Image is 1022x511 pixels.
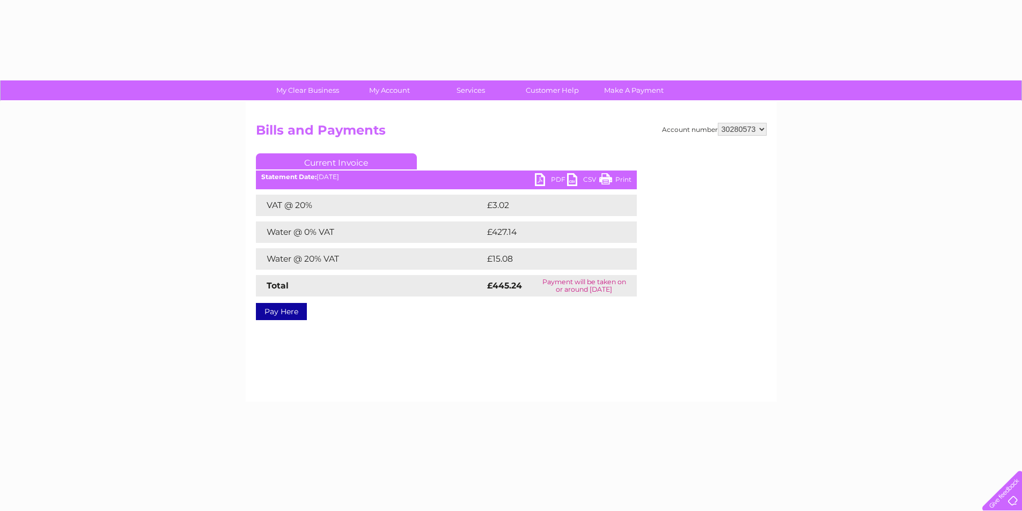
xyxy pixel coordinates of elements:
[345,80,433,100] a: My Account
[484,195,612,216] td: £3.02
[590,80,678,100] a: Make A Payment
[567,173,599,189] a: CSV
[256,221,484,243] td: Water @ 0% VAT
[487,280,522,291] strong: £445.24
[256,173,637,181] div: [DATE]
[532,275,637,297] td: Payment will be taken on or around [DATE]
[267,280,289,291] strong: Total
[256,153,417,169] a: Current Invoice
[427,80,515,100] a: Services
[535,173,567,189] a: PDF
[261,173,317,181] b: Statement Date:
[662,123,767,136] div: Account number
[256,248,484,270] td: Water @ 20% VAT
[263,80,352,100] a: My Clear Business
[484,221,616,243] td: £427.14
[256,195,484,216] td: VAT @ 20%
[256,123,767,143] h2: Bills and Payments
[484,248,614,270] td: £15.08
[508,80,597,100] a: Customer Help
[599,173,631,189] a: Print
[256,303,307,320] a: Pay Here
